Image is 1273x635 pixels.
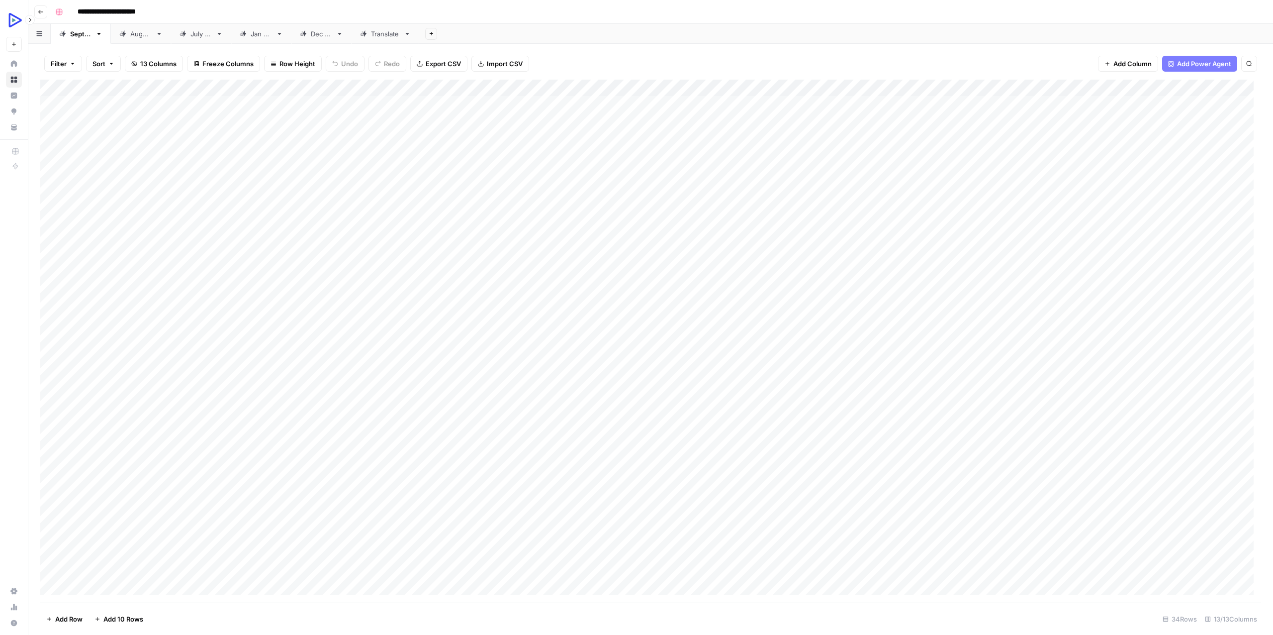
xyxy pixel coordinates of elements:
[368,56,406,72] button: Redo
[187,56,260,72] button: Freeze Columns
[86,56,121,72] button: Sort
[125,56,183,72] button: 13 Columns
[51,59,67,69] span: Filter
[92,59,105,69] span: Sort
[1177,59,1231,69] span: Add Power Agent
[311,29,332,39] div: [DATE]
[471,56,529,72] button: Import CSV
[6,599,22,615] a: Usage
[341,59,358,69] span: Undo
[6,615,22,631] button: Help + Support
[291,24,352,44] a: [DATE]
[371,29,400,39] div: Translate
[326,56,364,72] button: Undo
[171,24,231,44] a: [DATE]
[6,56,22,72] a: Home
[44,56,82,72] button: Filter
[384,59,400,69] span: Redo
[89,611,149,627] button: Add 10 Rows
[6,11,24,29] img: OpenReplay Logo
[6,72,22,88] a: Browse
[51,24,111,44] a: [DATE]
[202,59,254,69] span: Freeze Columns
[140,59,177,69] span: 13 Columns
[190,29,212,39] div: [DATE]
[231,24,291,44] a: [DATE]
[130,29,152,39] div: [DATE]
[1159,611,1201,627] div: 34 Rows
[55,614,83,624] span: Add Row
[6,104,22,119] a: Opportunities
[1113,59,1152,69] span: Add Column
[6,119,22,135] a: Your Data
[352,24,419,44] a: Translate
[111,24,171,44] a: [DATE]
[487,59,523,69] span: Import CSV
[103,614,143,624] span: Add 10 Rows
[6,8,22,33] button: Workspace: OpenReplay
[70,29,91,39] div: [DATE]
[6,88,22,104] a: Insights
[40,611,89,627] button: Add Row
[1201,611,1261,627] div: 13/13 Columns
[426,59,461,69] span: Export CSV
[264,56,322,72] button: Row Height
[410,56,467,72] button: Export CSV
[6,583,22,599] a: Settings
[1098,56,1158,72] button: Add Column
[279,59,315,69] span: Row Height
[1162,56,1237,72] button: Add Power Agent
[251,29,272,39] div: [DATE]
